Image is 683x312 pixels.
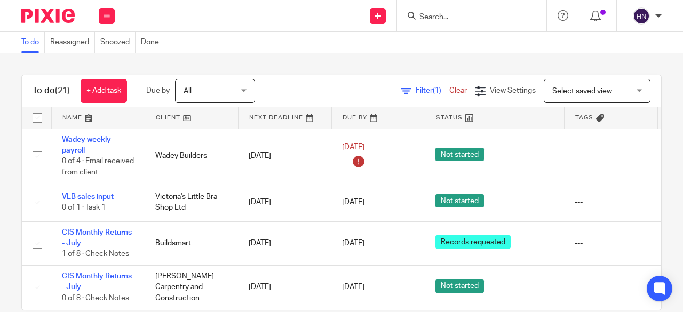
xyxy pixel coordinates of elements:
div: --- [575,238,647,249]
td: [DATE] [238,221,331,265]
td: [PERSON_NAME] Carpentry and Construction [145,265,238,309]
a: To do [21,32,45,53]
span: 1 of 8 · Check Notes [62,251,129,258]
span: 0 of 8 · Check Notes [62,294,129,302]
span: 0 of 4 · Email received from client [62,157,134,176]
span: [DATE] [342,143,364,151]
a: Snoozed [100,32,136,53]
div: --- [575,282,647,292]
a: Wadey weekly payroll [62,136,111,154]
td: Wadey Builders [145,129,238,183]
span: [DATE] [342,239,364,247]
span: (1) [433,87,441,94]
span: Not started [435,148,484,161]
a: CIS Monthly Returns - July [62,229,132,247]
a: Done [141,32,164,53]
div: --- [575,150,647,161]
a: + Add task [81,79,127,103]
td: [DATE] [238,183,331,221]
input: Search [418,13,514,22]
img: Pixie [21,9,75,23]
h1: To do [33,85,70,97]
td: [DATE] [238,265,331,309]
span: 0 of 1 · Task 1 [62,204,106,212]
a: CIS Monthly Returns - July [62,273,132,291]
td: Victoria's Little Bra Shop Ltd [145,183,238,221]
span: (21) [55,86,70,95]
span: [DATE] [342,283,364,291]
span: Tags [575,115,593,121]
span: Filter [416,87,449,94]
span: Not started [435,194,484,207]
span: Select saved view [552,87,612,95]
span: View Settings [490,87,536,94]
a: Clear [449,87,467,94]
a: VLB sales input [62,193,114,201]
td: Buildsmart [145,221,238,265]
div: --- [575,197,647,207]
a: Reassigned [50,32,95,53]
span: Records requested [435,235,511,249]
span: [DATE] [342,198,364,206]
td: [DATE] [238,129,331,183]
img: svg%3E [633,7,650,25]
span: All [184,87,192,95]
p: Due by [146,85,170,96]
span: Not started [435,279,484,293]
